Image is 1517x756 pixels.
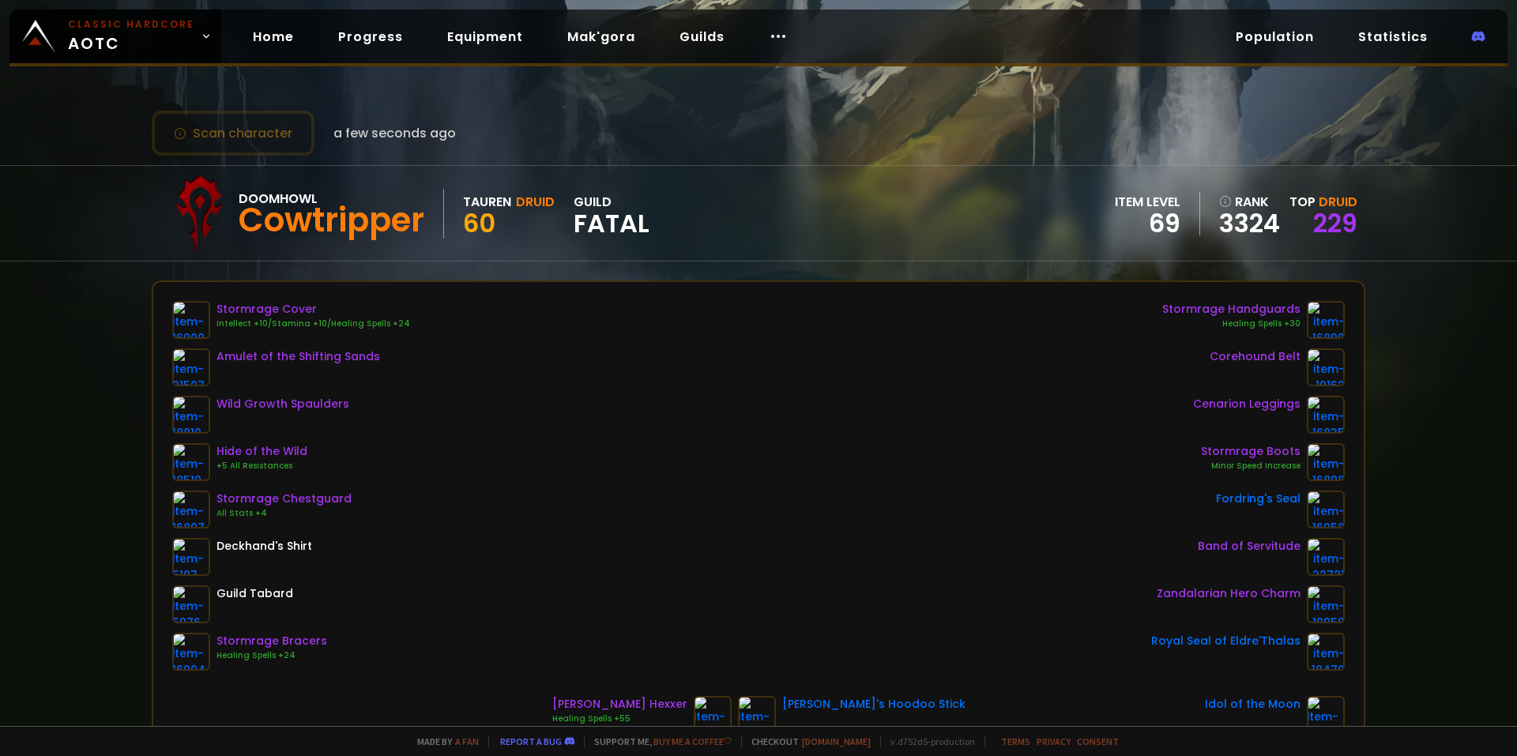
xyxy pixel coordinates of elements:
img: item-23197 [1307,696,1345,734]
a: Report a bug [500,735,562,747]
div: Doomhowl [239,189,424,209]
img: item-16904 [172,633,210,671]
a: Buy me a coffee [653,735,732,747]
div: Intellect +10/Stamina +10/Healing Spells +24 [216,318,410,330]
img: item-19890 [694,696,732,734]
div: Druid [516,192,555,212]
a: Consent [1077,735,1119,747]
div: Cenarion Leggings [1193,396,1301,412]
div: guild [574,192,649,235]
a: Classic HardcoreAOTC [9,9,221,63]
div: Stormrage Boots [1201,443,1301,460]
img: item-5107 [172,538,210,576]
span: AOTC [68,17,194,55]
div: Corehound Belt [1210,348,1301,365]
a: Home [240,21,307,53]
a: [DOMAIN_NAME] [802,735,871,747]
div: item level [1115,192,1180,212]
img: item-22721 [1307,538,1345,576]
div: Stormrage Bracers [216,633,327,649]
img: item-16058 [1307,491,1345,528]
a: Population [1223,21,1327,53]
div: [PERSON_NAME] Hexxer [552,696,687,713]
div: Zandalarian Hero Charm [1157,585,1301,602]
img: item-16835 [1307,396,1345,434]
div: All Stats +4 [216,507,352,520]
img: item-16897 [172,491,210,528]
div: Idol of the Moon [1205,696,1301,713]
span: 60 [463,205,495,241]
div: Cowtripper [239,209,424,232]
img: item-18510 [172,443,210,481]
a: 229 [1313,205,1357,241]
div: Minor Speed Increase [1201,460,1301,472]
div: rank [1219,192,1280,212]
a: Progress [326,21,416,53]
a: Privacy [1037,735,1071,747]
div: Band of Servitude [1198,538,1301,555]
img: item-19922 [738,696,776,734]
div: Stormrage Handguards [1162,301,1301,318]
img: item-21507 [172,348,210,386]
img: item-19950 [1307,585,1345,623]
div: Wild Growth Spaulders [216,396,349,412]
div: Hide of the Wild [216,443,307,460]
img: item-16900 [172,301,210,339]
a: Guilds [667,21,737,53]
button: Scan character [152,111,314,156]
small: Classic Hardcore [68,17,194,32]
div: Fordring's Seal [1216,491,1301,507]
div: Guild Tabard [216,585,293,602]
div: Stormrage Cover [216,301,410,318]
img: item-18470 [1307,633,1345,671]
a: Equipment [435,21,536,53]
span: a few seconds ago [333,123,456,143]
img: item-16899 [1307,301,1345,339]
span: Support me, [584,735,732,747]
div: Tauren [463,192,511,212]
a: Mak'gora [555,21,648,53]
div: Amulet of the Shifting Sands [216,348,380,365]
div: +5 All Resistances [216,460,307,472]
div: [PERSON_NAME]'s Hoodoo Stick [782,696,966,713]
span: Fatal [574,212,649,235]
span: v. d752d5 - production [880,735,975,747]
img: item-18810 [172,396,210,434]
a: Statistics [1346,21,1440,53]
a: a fan [455,735,479,747]
span: Druid [1319,193,1357,211]
div: Deckhand's Shirt [216,538,312,555]
div: Stormrage Chestguard [216,491,352,507]
a: 3324 [1219,212,1280,235]
span: Made by [408,735,479,747]
span: Checkout [741,735,871,747]
a: Terms [1001,735,1030,747]
div: Healing Spells +30 [1162,318,1301,330]
img: item-19162 [1307,348,1345,386]
div: 69 [1115,212,1180,235]
div: Royal Seal of Eldre'Thalas [1151,633,1301,649]
img: item-5976 [172,585,210,623]
div: Top [1289,192,1357,212]
div: Healing Spells +55 [552,713,687,725]
div: Healing Spells +24 [216,649,327,662]
img: item-16898 [1307,443,1345,481]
